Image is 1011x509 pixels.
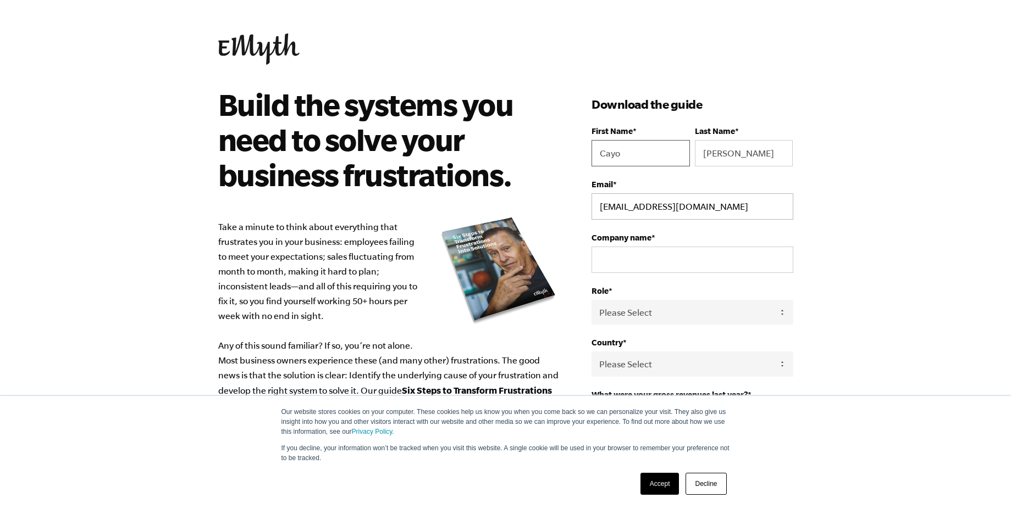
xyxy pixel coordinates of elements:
h2: Build the systems you need to solve your business frustrations. [218,87,543,192]
span: Country [592,338,623,347]
span: First Name [592,126,633,136]
a: Accept [640,473,679,495]
span: Email [592,180,613,189]
p: If you decline, your information won’t be tracked when you visit this website. A single cookie wi... [281,443,730,463]
a: Privacy Policy [352,428,393,435]
a: Decline [686,473,726,495]
p: Our website stores cookies on your computer. These cookies help us know you when you come back so... [281,407,730,437]
h3: Download the guide [592,96,793,113]
img: EMyth [218,33,300,65]
span: Role [592,286,609,295]
span: Company name [592,233,651,242]
span: What were your gross revenues last year? [592,390,748,399]
img: transform business frustrations into solutions e-myth [438,210,559,331]
span: Last Name [695,126,735,136]
p: Take a minute to think about everything that frustrates you in your business: employees failing t... [218,220,559,428]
